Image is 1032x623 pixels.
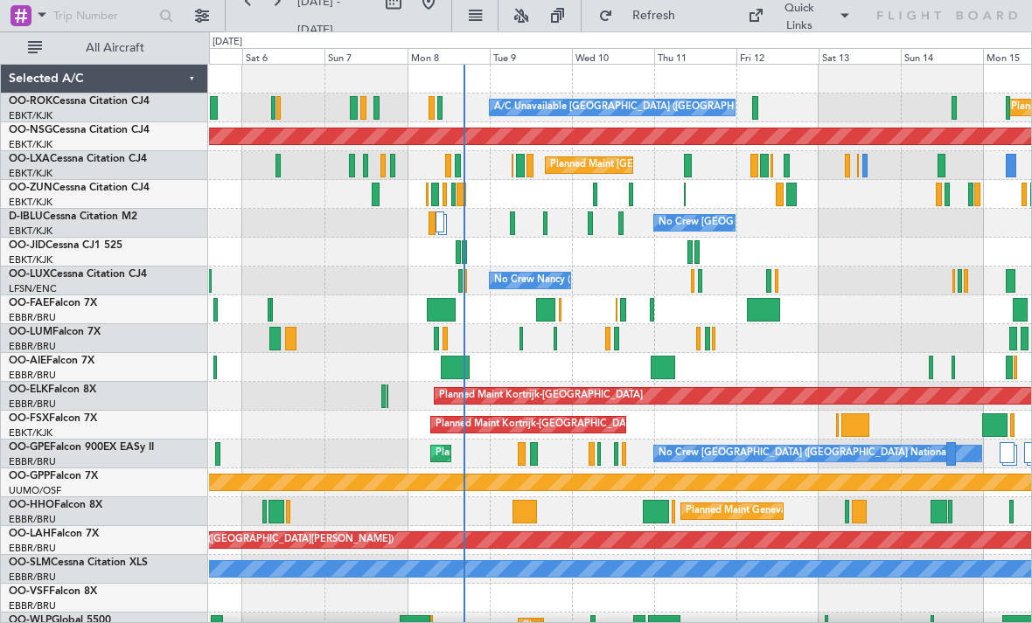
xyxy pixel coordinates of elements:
[9,340,56,353] a: EBBR/BRU
[9,125,52,135] span: OO-NSG
[9,599,56,613] a: EBBR/BRU
[242,48,324,64] div: Sat 6
[9,398,56,411] a: EBBR/BRU
[654,48,736,64] div: Thu 11
[9,96,52,107] span: OO-ROK
[550,152,867,178] div: Planned Maint [GEOGRAPHIC_DATA] ([GEOGRAPHIC_DATA] National)
[436,412,639,438] div: Planned Maint Kortrijk-[GEOGRAPHIC_DATA]
[9,442,154,453] a: OO-GPEFalcon 900EX EASy II
[9,154,50,164] span: OO-LXA
[9,183,52,193] span: OO-ZUN
[494,267,598,294] div: No Crew Nancy (Essey)
[901,48,983,64] div: Sun 14
[9,225,52,238] a: EBKT/KJK
[436,440,752,467] div: Planned Maint [GEOGRAPHIC_DATA] ([GEOGRAPHIC_DATA] National)
[9,500,54,510] span: OO-HHO
[9,529,51,539] span: OO-LAH
[9,413,49,424] span: OO-FSX
[9,471,50,481] span: OO-GPP
[9,455,56,468] a: EBBR/BRU
[9,298,49,308] span: OO-FAE
[9,282,57,295] a: LFSN/ENC
[659,210,952,236] div: No Crew [GEOGRAPHIC_DATA] ([GEOGRAPHIC_DATA] National)
[9,311,56,324] a: EBBR/BRU
[45,42,185,54] span: All Aircraft
[9,240,45,251] span: OO-JID
[9,138,52,151] a: EBKT/KJK
[819,48,901,64] div: Sat 13
[9,571,56,584] a: EBBR/BRU
[9,96,150,107] a: OO-ROKCessna Citation CJ4
[9,413,97,424] a: OO-FSXFalcon 7X
[617,10,690,22] span: Refresh
[9,513,56,526] a: EBBR/BRU
[9,211,43,222] span: D-IBLU
[9,327,101,337] a: OO-LUMFalcon 7X
[9,356,94,366] a: OO-AIEFalcon 7X
[9,211,137,222] a: D-IBLUCessna Citation M2
[9,384,48,395] span: OO-ELK
[9,269,50,280] span: OO-LUX
[9,384,96,395] a: OO-ELKFalcon 8X
[590,2,695,30] button: Refresh
[19,34,190,62] button: All Aircraft
[9,529,99,539] a: OO-LAHFalcon 7X
[9,183,150,193] a: OO-ZUNCessna Citation CJ4
[9,154,147,164] a: OO-LXACessna Citation CJ4
[9,426,52,440] a: EBKT/KJK
[9,557,148,568] a: OO-SLMCessna Citation XLS
[659,440,952,467] div: No Crew [GEOGRAPHIC_DATA] ([GEOGRAPHIC_DATA] National)
[9,557,51,568] span: OO-SLM
[324,48,407,64] div: Sun 7
[9,542,56,555] a: EBBR/BRU
[9,586,49,597] span: OO-VSF
[213,35,242,50] div: [DATE]
[53,3,154,29] input: Trip Number
[9,500,102,510] a: OO-HHOFalcon 8X
[9,369,56,382] a: EBBR/BRU
[9,586,97,597] a: OO-VSFFalcon 8X
[9,269,147,280] a: OO-LUXCessna Citation CJ4
[408,48,490,64] div: Mon 8
[686,498,830,524] div: Planned Maint Geneva (Cointrin)
[439,383,643,409] div: Planned Maint Kortrijk-[GEOGRAPHIC_DATA]
[494,94,819,121] div: A/C Unavailable [GEOGRAPHIC_DATA] ([GEOGRAPHIC_DATA] National)
[9,196,52,209] a: EBKT/KJK
[9,240,122,251] a: OO-JIDCessna CJ1 525
[9,442,50,453] span: OO-GPE
[9,125,150,135] a: OO-NSGCessna Citation CJ4
[9,471,98,481] a: OO-GPPFalcon 7X
[9,356,46,366] span: OO-AIE
[739,2,860,30] button: Quick Links
[9,253,52,267] a: EBKT/KJK
[736,48,819,64] div: Fri 12
[572,48,654,64] div: Wed 10
[9,327,52,337] span: OO-LUM
[490,48,572,64] div: Tue 9
[9,109,52,122] a: EBKT/KJK
[9,298,97,308] a: OO-FAEFalcon 7X
[9,167,52,180] a: EBKT/KJK
[9,484,61,497] a: UUMO/OSF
